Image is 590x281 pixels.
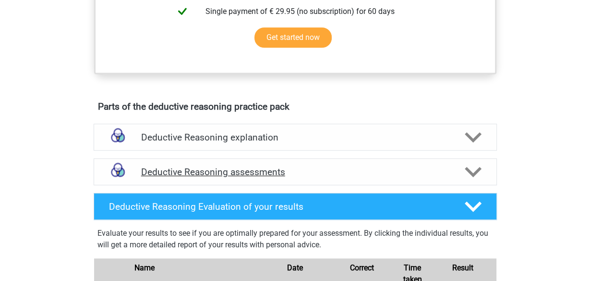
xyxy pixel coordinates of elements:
[98,101,493,112] h4: Parts of the deductive reasoning practice pack
[106,125,130,150] img: deductive reasoning explanations
[109,201,449,212] h4: Deductive Reasoning Evaluation of your results
[90,124,501,151] a: explanations Deductive Reasoning explanation
[106,160,130,184] img: deductive reasoning assessments
[90,193,501,220] a: Deductive Reasoning Evaluation of your results
[141,166,449,178] h4: Deductive Reasoning assessments
[254,27,332,48] a: Get started now
[97,228,493,251] p: Evaluate your results to see if you are optimally prepared for your assessment. By clicking the i...
[90,158,501,185] a: assessments Deductive Reasoning assessments
[141,132,449,143] h4: Deductive Reasoning explanation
